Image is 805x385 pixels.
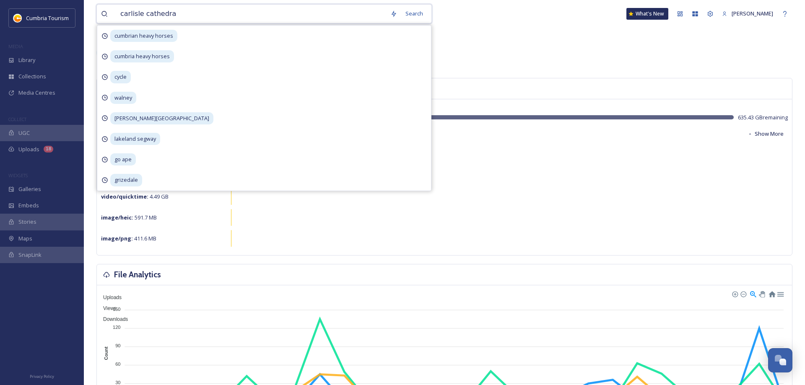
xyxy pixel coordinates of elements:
[44,146,53,152] div: 18
[110,71,131,83] span: cycle
[776,290,784,297] div: Menu
[749,290,756,297] div: Selection Zoom
[104,346,109,360] text: Count
[110,112,213,124] span: [PERSON_NAME][GEOGRAPHIC_DATA]
[97,316,128,322] span: Downloads
[18,89,55,97] span: Media Centres
[8,43,23,49] span: MEDIA
[115,362,120,367] tspan: 60
[18,129,30,137] span: UGC
[740,291,746,297] div: Zoom Out
[626,8,668,20] a: What's New
[18,251,42,259] span: SnapLink
[732,10,773,17] span: [PERSON_NAME]
[732,291,737,297] div: Zoom In
[110,30,177,42] span: cumbrian heavy horses
[768,348,792,372] button: Open Chat
[97,305,117,311] span: Views
[115,380,120,385] tspan: 30
[101,193,169,200] span: 4.49 GB
[110,50,174,62] span: cumbria heavy horses
[8,116,26,122] span: COLLECT
[110,133,160,145] span: lakeland segway
[18,145,39,153] span: Uploads
[401,5,427,22] div: Search
[101,214,133,221] strong: image/heic :
[18,202,39,209] span: Embeds
[18,218,36,226] span: Stories
[18,235,32,243] span: Maps
[26,14,69,22] span: Cumbria Tourism
[110,174,142,186] span: grizedale
[101,235,133,242] strong: image/png :
[8,172,28,178] span: WIDGETS
[113,306,120,311] tspan: 150
[115,343,120,348] tspan: 90
[743,126,788,142] button: Show More
[18,185,41,193] span: Galleries
[718,5,777,22] a: [PERSON_NAME]
[738,114,788,121] span: 635.43 GB remaining
[101,214,157,221] span: 591.7 MB
[759,291,764,296] div: Panning
[18,72,46,80] span: Collections
[768,290,775,297] div: Reset Zoom
[13,14,22,22] img: images.jpg
[101,193,148,200] strong: video/quicktime :
[113,325,120,330] tspan: 120
[116,5,386,23] input: Search your library
[110,92,136,104] span: walney
[30,374,54,379] span: Privacy Policy
[97,295,122,300] span: Uploads
[114,269,161,281] h3: File Analytics
[30,371,54,381] a: Privacy Policy
[18,56,35,64] span: Library
[110,153,136,165] span: go ape
[101,235,156,242] span: 411.6 MB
